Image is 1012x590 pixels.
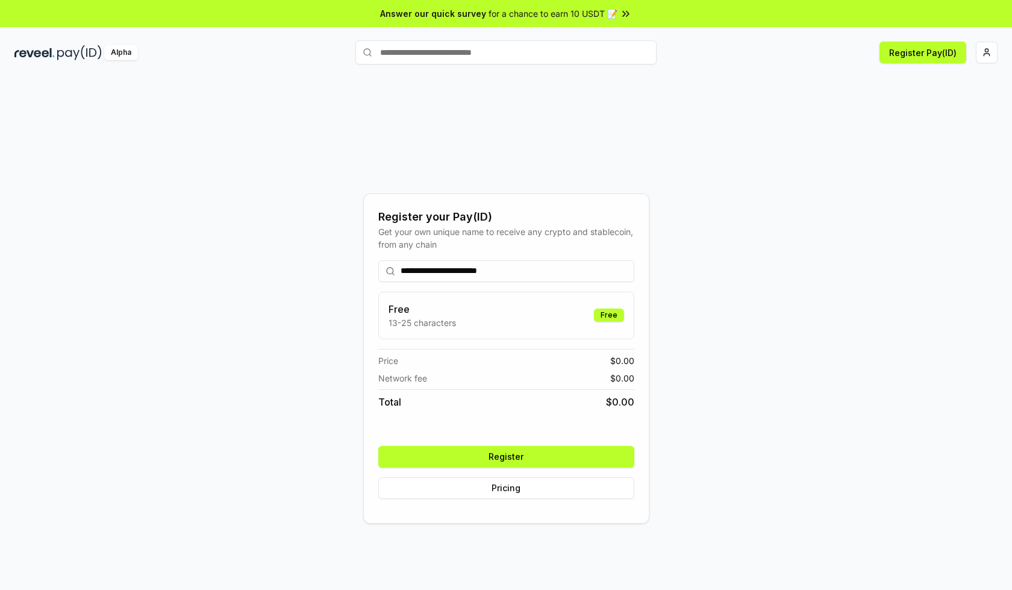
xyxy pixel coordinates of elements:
span: Total [378,395,401,409]
span: Answer our quick survey [380,7,486,20]
button: Register Pay(ID) [879,42,966,63]
div: Register your Pay(ID) [378,209,634,225]
p: 13-25 characters [389,316,456,329]
img: pay_id [57,45,102,60]
span: $ 0.00 [610,354,634,367]
span: Price [378,354,398,367]
span: Network fee [378,372,427,384]
div: Alpha [104,45,138,60]
button: Pricing [378,477,634,499]
h3: Free [389,302,456,316]
span: $ 0.00 [610,372,634,384]
span: $ 0.00 [606,395,634,409]
div: Free [594,309,624,322]
div: Get your own unique name to receive any crypto and stablecoin, from any chain [378,225,634,251]
img: reveel_dark [14,45,55,60]
span: for a chance to earn 10 USDT 📝 [489,7,617,20]
button: Register [378,446,634,468]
